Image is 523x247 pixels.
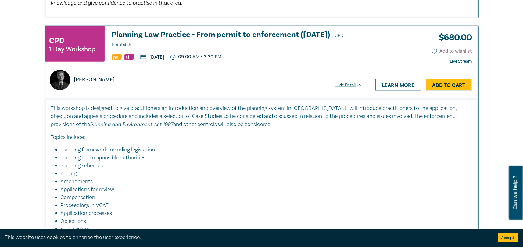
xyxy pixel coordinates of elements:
[61,146,466,154] li: Planning framework including legislation
[51,104,472,129] p: This workshop is designed to give practitioners an introduction and overview of the planning syst...
[170,54,222,60] p: 09:00 AM - 3:30 PM
[61,194,466,202] li: Compensation
[375,79,421,91] a: Learn more
[112,54,122,60] img: Professional Skills
[426,79,472,91] a: Add to Cart
[140,55,164,60] p: [DATE]
[61,225,472,233] li: Submissions
[90,121,174,127] em: Planning and Environment Act 1987
[112,32,344,48] span: CPD Points 5.5
[50,70,70,90] img: https://s3.ap-southeast-2.amazonaws.com/leo-cussen-store-production-content/Contacts/Matthew%20To...
[61,202,466,209] li: Proceedings in VCAT
[61,186,466,194] li: Applications for review
[61,178,466,186] li: Amendments
[49,46,96,52] small: 1 Day Workshop
[434,31,472,45] h3: $ 680.00
[74,76,115,84] p: [PERSON_NAME]
[112,31,363,49] h3: Planning Law Practice - From permit to enforcement ([DATE])
[450,59,472,64] strong: Live Stream
[432,48,472,55] button: Add to wishlist
[512,169,518,216] span: Can we help ?
[336,82,369,88] div: Hide Detail
[61,217,466,225] li: Objections
[5,234,489,242] div: This website uses cookies to enhance the user experience.
[61,170,466,178] li: Zoning
[498,233,518,242] button: Accept cookies
[51,133,472,141] p: Topics include:
[61,209,466,217] li: Application processes
[61,154,466,162] li: Planning and responsible authorities
[61,162,466,170] li: Planning schemes
[124,54,134,60] img: Substantive Law
[49,35,65,46] h3: CPD
[112,31,363,49] a: Planning Law Practice - From permit to enforcement ([DATE]) CPD Points5.5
